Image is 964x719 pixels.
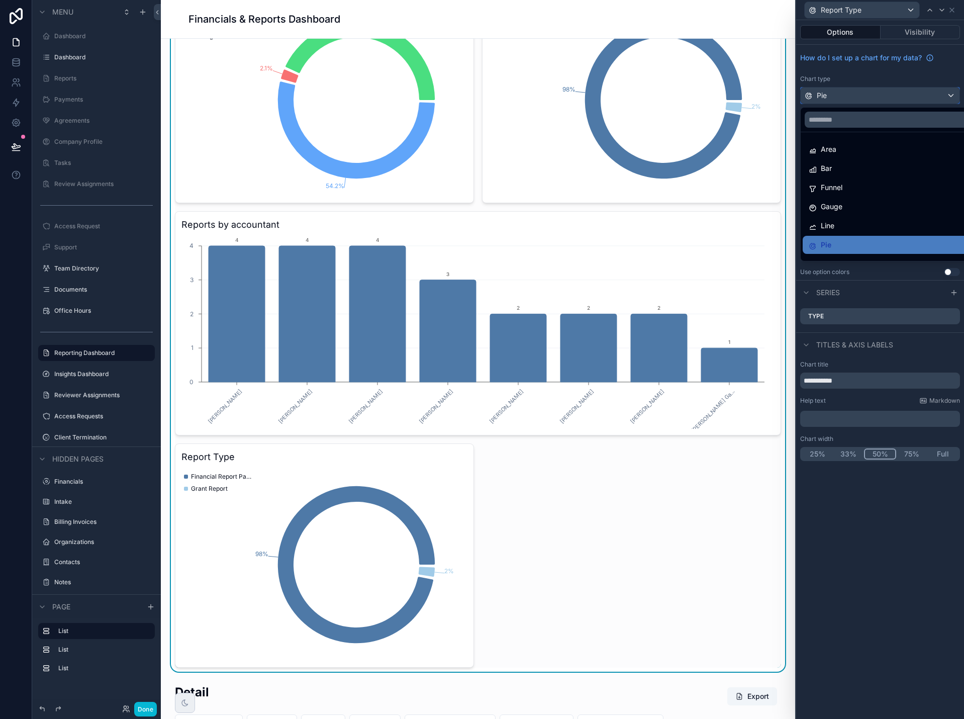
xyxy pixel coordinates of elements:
label: Company Profile [54,138,153,146]
tspan: 1 [191,344,194,351]
tspan: 98% [255,550,268,558]
tspan: 2% [751,103,761,110]
text: [PERSON_NAME] [207,388,244,425]
text: 3 [446,271,449,277]
span: Funnel [821,182,842,194]
label: Notes [54,578,153,586]
span: Line [821,220,834,232]
text: 4 [306,237,309,243]
label: Reports [54,74,153,82]
label: Intake [54,498,153,506]
label: Access Request [54,222,153,230]
label: Agreements [54,117,153,125]
label: Reviewer Assignments [54,391,153,399]
label: Reporting Dashboard [54,349,149,357]
text: 2 [657,305,660,311]
text: 1 [728,339,730,345]
text: 2 [517,305,520,311]
tspan: 2.1% [260,64,273,72]
text: [PERSON_NAME] [418,388,455,425]
span: Pie [821,239,831,251]
span: Menu [52,7,73,17]
label: Tasks [54,159,153,167]
label: List [58,627,147,635]
div: chart [181,468,467,661]
label: Access Requests [54,412,153,420]
tspan: 0 [189,378,194,386]
label: Team Directory [54,264,153,273]
text: 4 [235,237,239,243]
text: 2 [587,305,590,311]
tspan: 2 [190,310,194,318]
label: List [58,646,151,654]
div: chart [489,4,775,197]
div: scrollable content [32,618,161,686]
span: Grant Report [191,485,228,493]
text: [PERSON_NAME] [629,388,666,425]
tspan: 3 [190,276,194,284]
text: [PERSON_NAME] Ga... [690,388,736,434]
tspan: 54.2% [326,182,344,190]
label: Client Termination [54,433,153,441]
div: chart [181,236,775,429]
label: Billing Invoices [54,518,153,526]
label: List [58,664,151,672]
text: [PERSON_NAME] [277,388,314,425]
span: Radar [821,258,840,270]
h3: Report Type [181,450,467,464]
h3: Reports by accountant [181,218,775,232]
span: Hidden pages [52,454,104,464]
span: Gauge [821,201,842,213]
button: Done [134,702,157,716]
tspan: 2% [444,567,454,575]
label: Financials [54,478,153,486]
text: [PERSON_NAME] [488,388,525,425]
label: Documents [54,286,153,294]
text: [PERSON_NAME] [558,388,596,425]
div: chart [181,4,467,197]
label: Payments [54,96,153,104]
label: Organizations [54,538,153,546]
h1: Financials & Reports Dashboard [188,12,340,26]
label: Review Assignments [54,180,153,188]
label: Dashboard [54,32,153,40]
label: Support [54,243,153,251]
label: Dashboard [54,53,153,61]
label: Insights Dashboard [54,370,153,378]
label: Office Hours [54,307,153,315]
text: 4 [376,237,379,243]
label: Contacts [54,558,153,566]
text: [PERSON_NAME] [347,388,384,425]
tspan: 98% [562,85,575,93]
span: Financial Report Package [191,473,251,481]
span: Area [821,143,836,155]
span: Page [52,602,70,612]
tspan: 4 [189,242,194,249]
span: Bar [821,162,832,174]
